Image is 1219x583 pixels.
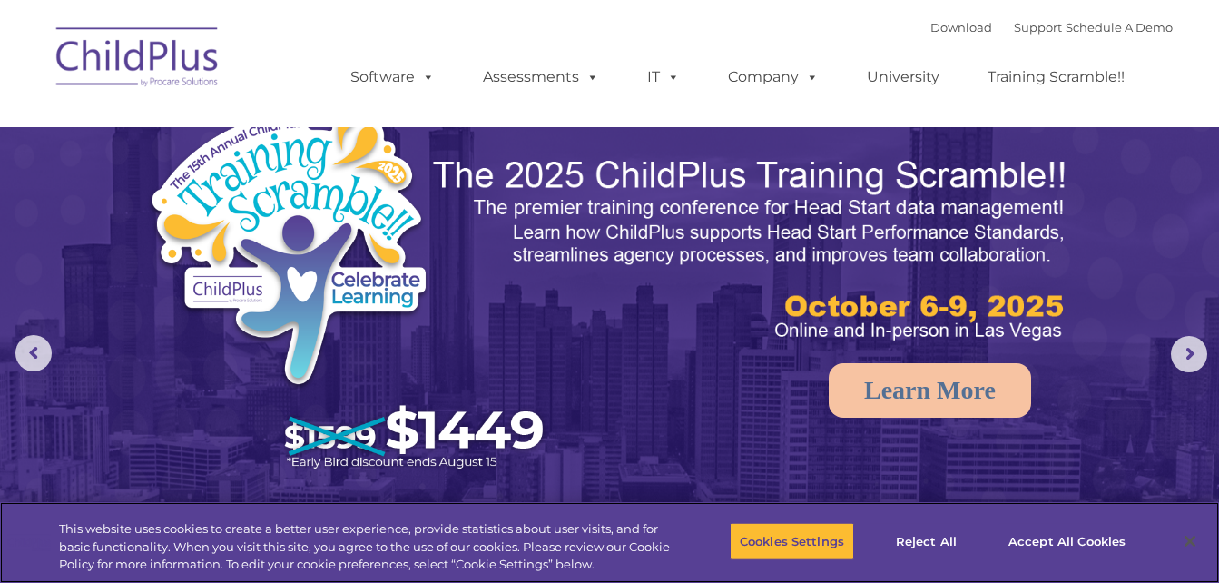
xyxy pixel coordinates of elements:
[930,20,992,35] a: Download
[252,194,329,208] span: Phone number
[998,522,1135,560] button: Accept All Cookies
[252,120,308,133] span: Last name
[1066,20,1173,35] a: Schedule A Demo
[59,520,671,574] div: This website uses cookies to create a better user experience, provide statistics about user visit...
[730,522,854,560] button: Cookies Settings
[710,59,837,95] a: Company
[849,59,958,95] a: University
[870,522,983,560] button: Reject All
[930,20,1173,35] font: |
[829,363,1031,418] a: Learn More
[1170,521,1210,561] button: Close
[1014,20,1062,35] a: Support
[465,59,617,95] a: Assessments
[629,59,698,95] a: IT
[332,59,453,95] a: Software
[47,15,229,105] img: ChildPlus by Procare Solutions
[969,59,1143,95] a: Training Scramble!!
